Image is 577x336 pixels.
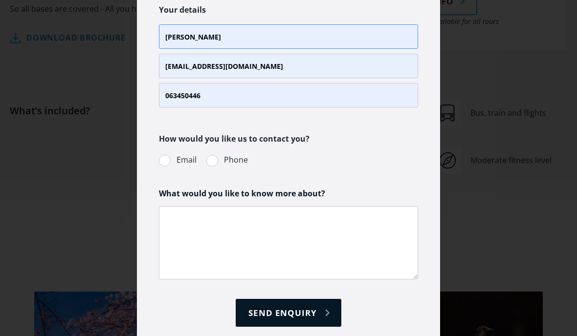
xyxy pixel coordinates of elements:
span: Email [177,153,197,167]
legend: Your details [159,3,206,17]
input: Name [159,24,418,49]
legend: How would you like us to contact you? [159,132,310,146]
input: Send enquiry [236,299,341,327]
input: Phone [159,83,418,107]
input: Email [159,54,418,78]
h6: What would you like to know more about? [159,189,418,199]
form: Request more info pop-up form [159,3,418,327]
span: Phone [224,153,248,167]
